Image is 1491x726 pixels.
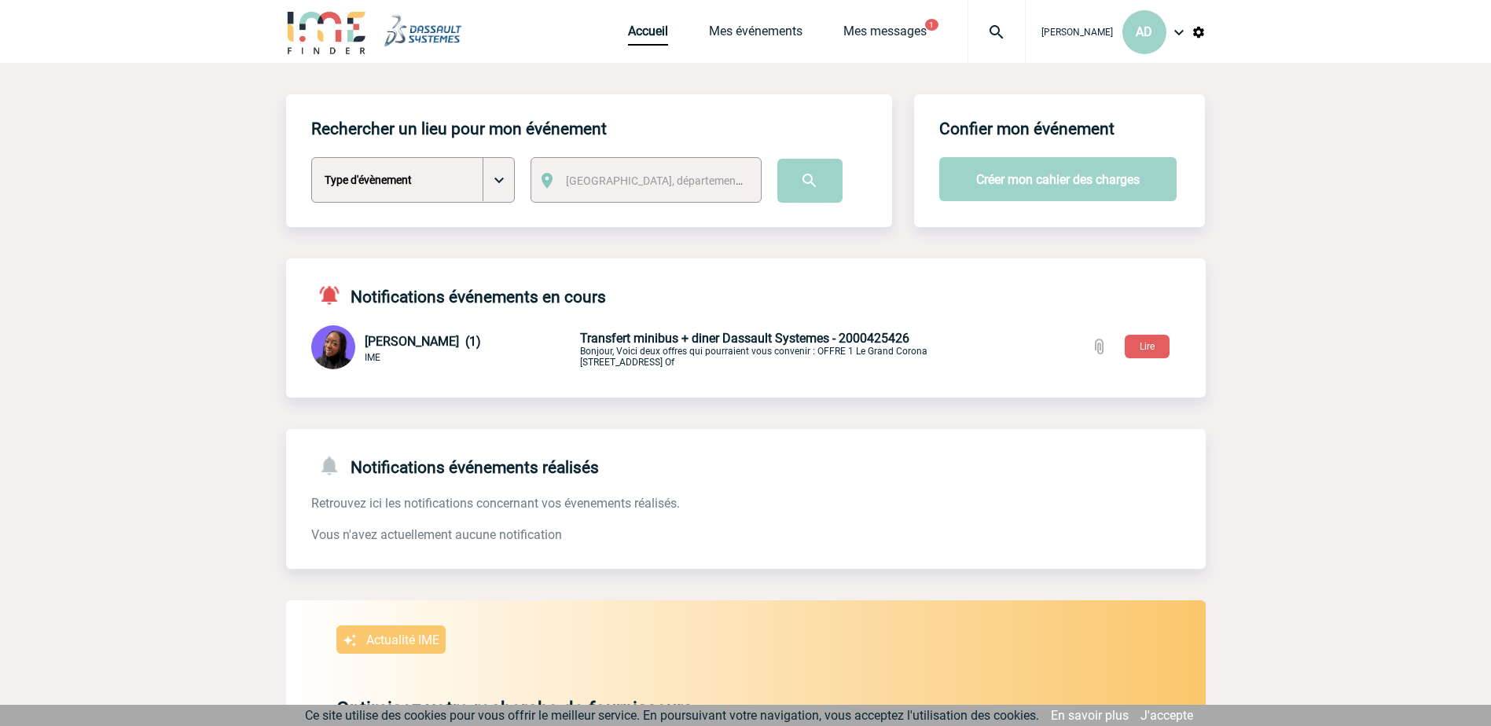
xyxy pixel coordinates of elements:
p: Bonjour, Voici deux offres qui pourraient vous convenir : OFFRE 1 Le Grand Corona [STREET_ADDRESS... [580,331,949,368]
img: IME-Finder [286,9,368,54]
span: IME [365,352,380,363]
span: Retrouvez ici les notifications concernant vos évenements réalisés. [311,496,680,511]
span: Vous n'avez actuellement aucune notification [311,527,562,542]
span: [GEOGRAPHIC_DATA], département, région... [566,174,784,187]
h4: Rechercher un lieu pour mon événement [311,119,607,138]
input: Submit [777,159,843,203]
a: Lire [1112,338,1182,353]
div: Conversation privée : Client - Agence [311,325,577,372]
button: 1 [925,19,938,31]
img: 131349-0.png [311,325,355,369]
span: Transfert minibus + diner Dassault Systemes - 2000425426 [580,331,909,346]
span: Ce site utilise des cookies pour vous offrir le meilleur service. En poursuivant votre navigation... [305,708,1039,723]
img: notifications-active-24-px-r.png [318,284,351,306]
a: [PERSON_NAME] (1) IME Transfert minibus + diner Dassault Systemes - 2000425426Bonjour, Voici deux... [311,340,949,355]
h4: Notifications événements réalisés [311,454,599,477]
a: Mes événements [709,24,802,46]
img: notifications-24-px-g.png [318,454,351,477]
button: Lire [1125,335,1170,358]
p: Actualité IME [366,632,439,647]
a: J'accepte [1140,708,1193,723]
span: [PERSON_NAME] [1041,27,1113,38]
button: Créer mon cahier des charges [939,157,1177,201]
a: Mes messages [843,24,927,46]
h4: Confier mon événement [939,119,1115,138]
a: En savoir plus [1051,708,1129,723]
span: AD [1136,24,1152,39]
a: Accueil [628,24,668,46]
h4: Notifications événements en cours [311,284,606,306]
span: [PERSON_NAME] (1) [365,334,481,349]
